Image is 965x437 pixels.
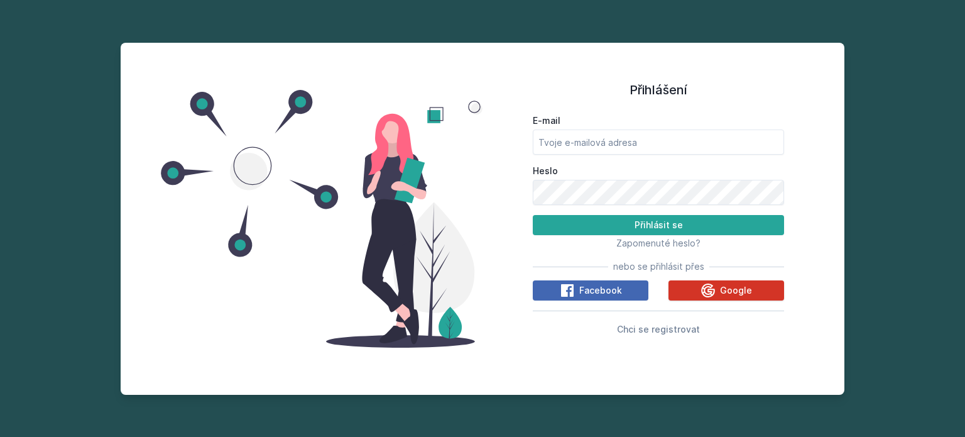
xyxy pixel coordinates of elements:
[613,260,704,273] span: nebo se přihlásit přes
[533,80,784,99] h1: Přihlášení
[617,324,700,335] span: Chci se registrovat
[533,280,648,301] button: Facebook
[616,238,701,248] span: Zapomenuté heslo?
[533,114,784,127] label: E-mail
[617,321,700,336] button: Chci se registrovat
[579,284,622,297] span: Facebook
[533,215,784,235] button: Přihlásit se
[668,280,784,301] button: Google
[533,165,784,177] label: Heslo
[533,130,784,155] input: Tvoje e-mailová adresa
[720,284,752,297] span: Google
